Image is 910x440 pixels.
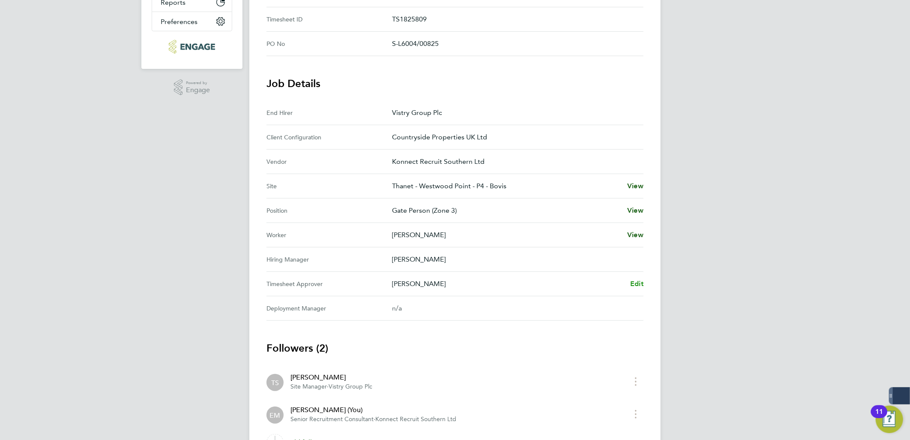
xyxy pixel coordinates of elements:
p: [PERSON_NAME] [392,254,637,265]
h3: Followers (2) [266,341,644,355]
a: Go to home page [152,40,232,54]
div: Hiring Manager [266,254,392,265]
div: [PERSON_NAME] [290,372,372,383]
div: Position [266,205,392,216]
span: TS [271,378,279,387]
span: Edit [630,280,644,288]
span: Engage [186,87,210,94]
div: End Hirer [266,108,392,118]
span: View [627,182,644,190]
p: Konnect Recruit Southern Ltd [392,157,637,167]
span: Powered by [186,79,210,87]
a: View [627,205,644,216]
p: Vistry Group Plc [392,108,637,118]
button: Open Resource Center, 11 new notifications [876,406,903,433]
div: Timesheet Approver [266,279,392,289]
span: View [627,231,644,239]
div: 11 [875,412,883,423]
p: TS1825809 [392,14,637,24]
p: Thanet - Westwood Point - P4 - Bovis [392,181,620,191]
span: · [374,416,375,423]
a: View [627,230,644,240]
span: Senior Recruitment Consultant [290,416,374,423]
div: PO No [266,39,392,49]
h3: Job Details [266,77,644,90]
button: timesheet menu [628,407,644,421]
img: konnectrecruit-logo-retina.png [169,40,215,54]
span: Vistry Group Plc [329,383,372,390]
div: Vendor [266,157,392,167]
a: View [627,181,644,191]
div: [PERSON_NAME] (You) [290,405,456,415]
p: [PERSON_NAME] [392,279,623,289]
a: Powered byEngage [174,79,210,96]
div: Thomas Swain [266,374,284,391]
span: View [627,206,644,214]
p: Countryside Properties UK Ltd [392,132,637,142]
div: Site [266,181,392,191]
div: Timesheet ID [266,14,392,24]
span: Preferences [161,18,198,26]
span: Site Manager [290,383,327,390]
button: Preferences [152,12,232,31]
span: Konnect Recruit Southern Ltd [375,416,456,423]
a: Edit [630,279,644,289]
span: · [327,383,329,390]
div: Ellie Mandell (You) [266,407,284,424]
button: timesheet menu [628,375,644,388]
span: EM [270,410,281,420]
div: Deployment Manager [266,303,392,313]
p: S-L6004/00825 [392,39,637,49]
p: Gate Person (Zone 3) [392,205,620,216]
div: n/a [392,303,630,313]
p: [PERSON_NAME] [392,230,620,240]
div: Client Configuration [266,132,392,142]
div: Worker [266,230,392,240]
